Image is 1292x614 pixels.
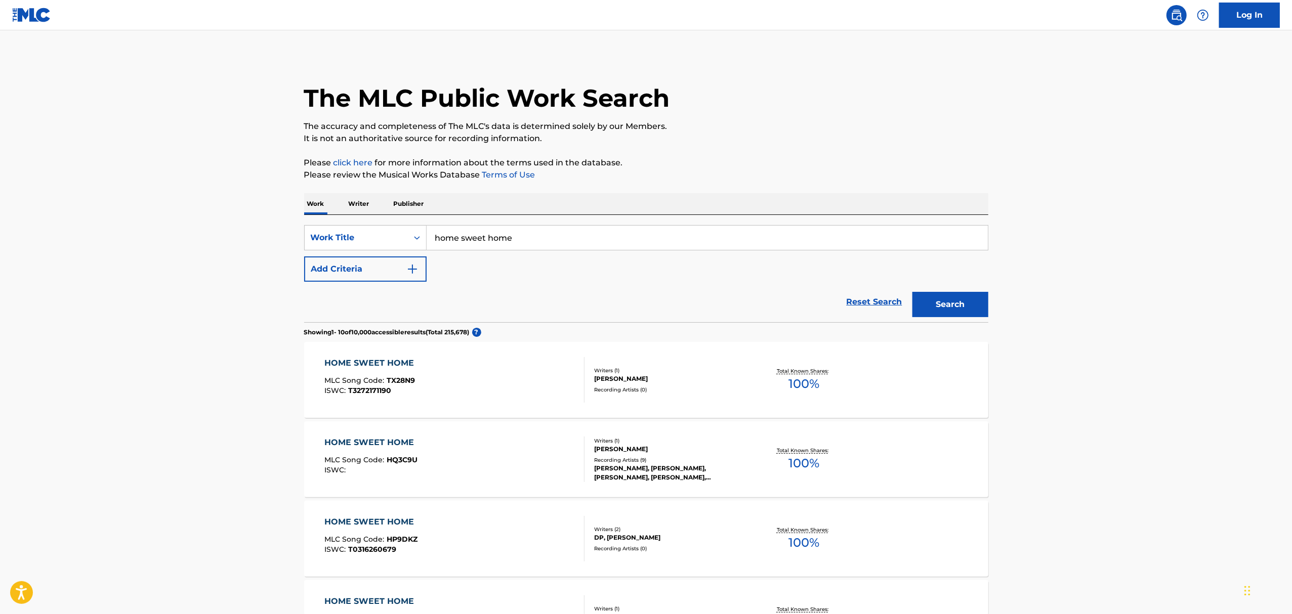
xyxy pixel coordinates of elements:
span: ISWC : [324,545,348,554]
a: Terms of Use [480,170,535,180]
div: DP, [PERSON_NAME] [594,533,747,542]
span: HP9DKZ [387,535,418,544]
div: Recording Artists ( 0 ) [594,545,747,552]
span: ? [472,328,481,337]
a: HOME SWEET HOMEMLC Song Code:HP9DKZISWC:T0316260679Writers (2)DP, [PERSON_NAME]Recording Artists ... [304,501,988,577]
a: HOME SWEET HOMEMLC Song Code:TX28N9ISWC:T3272171190Writers (1)[PERSON_NAME]Recording Artists (0)T... [304,342,988,418]
span: MLC Song Code : [324,535,387,544]
div: Writers ( 2 ) [594,525,747,533]
div: Writers ( 1 ) [594,605,747,612]
div: [PERSON_NAME] [594,445,747,454]
h1: The MLC Public Work Search [304,83,670,113]
div: HOME SWEET HOME [324,516,419,528]
span: 100 % [788,454,819,472]
button: Search [912,292,988,317]
button: Add Criteria [304,256,427,282]
div: [PERSON_NAME] [594,374,747,383]
p: Work [304,193,327,214]
div: Help [1193,5,1213,25]
span: HQ3C9U [387,455,418,464]
div: Recording Artists ( 9 ) [594,456,747,464]
div: Recording Artists ( 0 ) [594,386,747,393]
div: Drag [1244,576,1251,606]
span: MLC Song Code : [324,376,387,385]
p: The accuracy and completeness of The MLC's data is determined solely by our Members. [304,120,988,133]
a: click here [334,158,373,167]
div: HOME SWEET HOME [324,357,419,369]
iframe: Chat Widget [1241,565,1292,614]
a: Log In [1219,3,1280,28]
span: ISWC : [324,386,348,395]
p: Total Known Shares: [777,605,831,613]
span: 100 % [788,534,819,552]
p: Please review the Musical Works Database [304,169,988,181]
p: Publisher [391,193,427,214]
div: [PERSON_NAME], [PERSON_NAME], [PERSON_NAME], [PERSON_NAME], [PERSON_NAME] [594,464,747,482]
div: Writers ( 1 ) [594,437,747,445]
p: Showing 1 - 10 of 10,000 accessible results (Total 215,678 ) [304,328,470,337]
p: Total Known Shares: [777,526,831,534]
p: It is not an authoritative source for recording information. [304,133,988,145]
div: Work Title [311,232,402,244]
div: HOME SWEET HOME [324,595,419,607]
span: T0316260679 [348,545,396,554]
p: Please for more information about the terms used in the database. [304,157,988,169]
form: Search Form [304,225,988,322]
div: HOME SWEET HOME [324,436,419,449]
a: Public Search [1166,5,1187,25]
img: 9d2ae6d4665cec9f34b9.svg [406,263,419,275]
span: ISWC : [324,465,348,474]
span: MLC Song Code : [324,455,387,464]
a: HOME SWEET HOMEMLC Song Code:HQ3C9UISWC:Writers (1)[PERSON_NAME]Recording Artists (9)[PERSON_NAME... [304,421,988,497]
p: Total Known Shares: [777,367,831,375]
p: Total Known Shares: [777,447,831,454]
a: Reset Search [842,291,907,313]
span: 100 % [788,375,819,393]
p: Writer [346,193,372,214]
span: TX28N9 [387,376,415,385]
span: T3272171190 [348,386,391,395]
img: MLC Logo [12,8,51,22]
img: help [1197,9,1209,21]
img: search [1171,9,1183,21]
div: Writers ( 1 ) [594,367,747,374]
